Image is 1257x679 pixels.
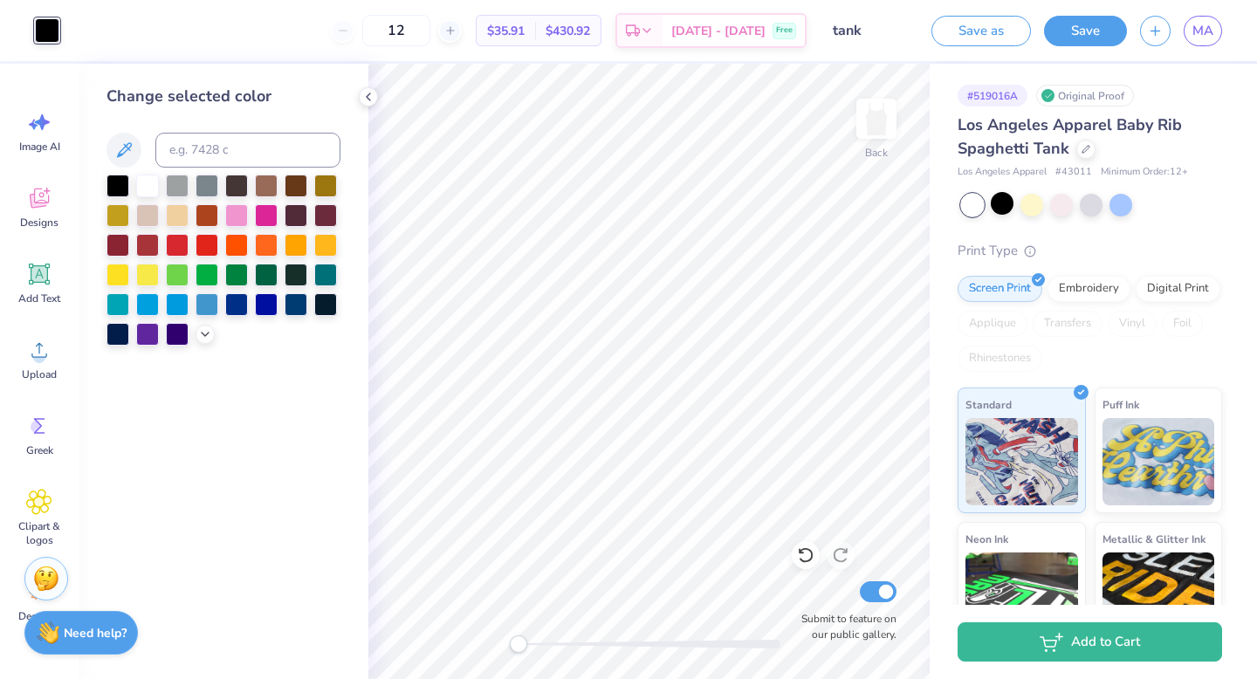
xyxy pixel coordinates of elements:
[487,22,525,40] span: $35.91
[18,291,60,305] span: Add Text
[1102,418,1215,505] img: Puff Ink
[1108,311,1157,337] div: Vinyl
[865,145,888,161] div: Back
[22,367,57,381] span: Upload
[965,552,1078,640] img: Neon Ink
[958,311,1027,337] div: Applique
[1162,311,1203,337] div: Foil
[10,519,68,547] span: Clipart & logos
[958,114,1182,159] span: Los Angeles Apparel Baby Rib Spaghetti Tank
[26,443,53,457] span: Greek
[958,622,1222,662] button: Add to Cart
[958,85,1027,106] div: # 519016A
[958,276,1042,302] div: Screen Print
[1101,165,1188,180] span: Minimum Order: 12 +
[155,133,340,168] input: e.g. 7428 c
[19,140,60,154] span: Image AI
[958,241,1222,261] div: Print Type
[20,216,58,230] span: Designs
[546,22,590,40] span: $430.92
[1102,552,1215,640] img: Metallic & Glitter Ink
[792,611,896,642] label: Submit to feature on our public gallery.
[965,418,1078,505] img: Standard
[1136,276,1220,302] div: Digital Print
[64,625,127,641] strong: Need help?
[1033,311,1102,337] div: Transfers
[958,346,1042,372] div: Rhinestones
[820,13,905,48] input: Untitled Design
[1036,85,1134,106] div: Original Proof
[362,15,430,46] input: – –
[958,165,1047,180] span: Los Angeles Apparel
[859,101,894,136] img: Back
[510,635,527,653] div: Accessibility label
[965,395,1012,414] span: Standard
[18,609,60,623] span: Decorate
[931,16,1031,46] button: Save as
[1192,21,1213,41] span: MA
[1044,16,1127,46] button: Save
[1102,395,1139,414] span: Puff Ink
[1102,530,1205,548] span: Metallic & Glitter Ink
[776,24,793,37] span: Free
[106,85,340,108] div: Change selected color
[965,530,1008,548] span: Neon Ink
[671,22,766,40] span: [DATE] - [DATE]
[1055,165,1092,180] span: # 43011
[1184,16,1222,46] a: MA
[1047,276,1130,302] div: Embroidery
